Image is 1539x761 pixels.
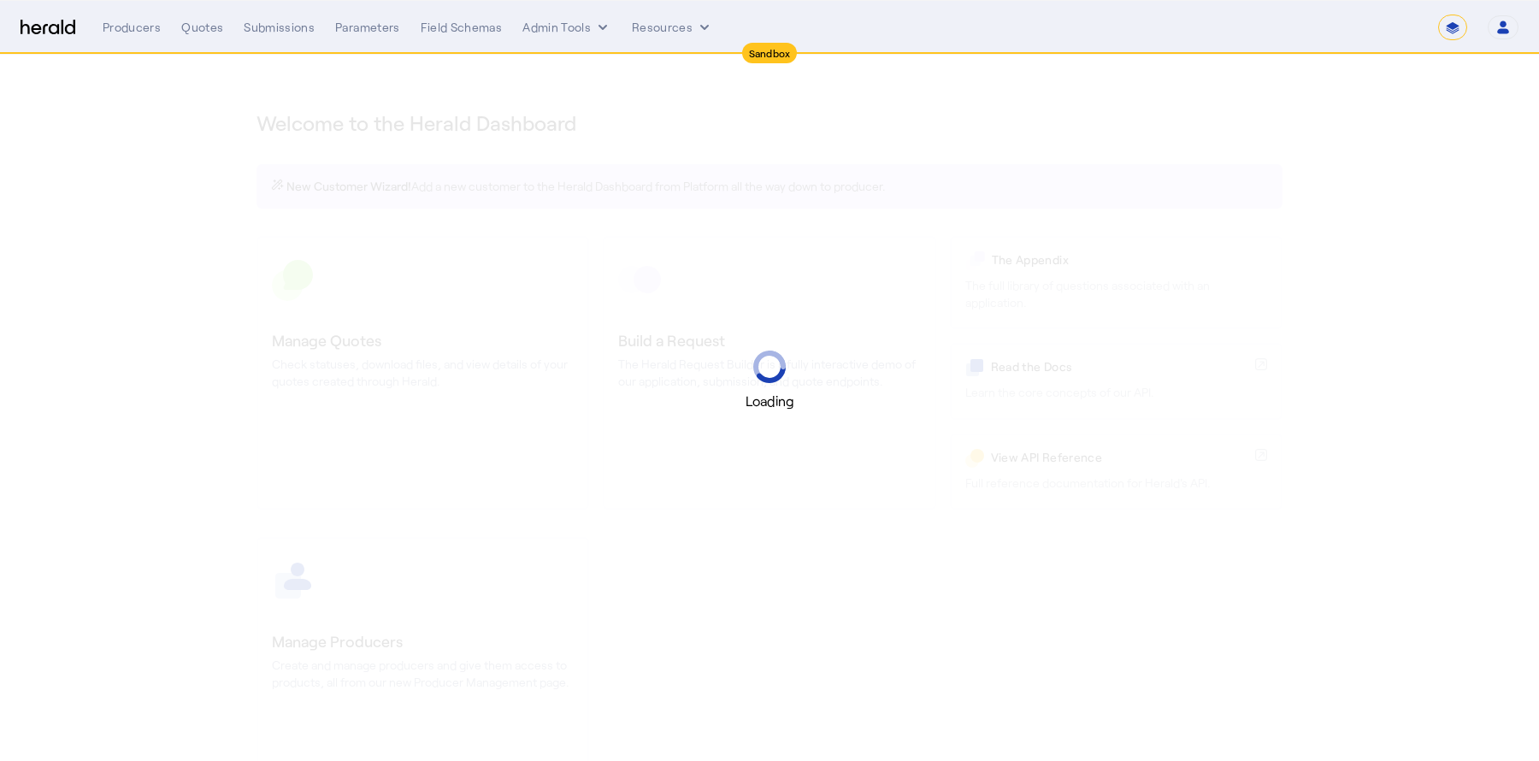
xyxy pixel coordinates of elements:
button: Resources dropdown menu [632,19,713,36]
div: Quotes [181,19,223,36]
img: Herald Logo [21,20,75,36]
div: Field Schemas [421,19,503,36]
div: Producers [103,19,161,36]
div: Submissions [244,19,315,36]
div: Sandbox [742,43,798,63]
div: Parameters [335,19,400,36]
button: internal dropdown menu [522,19,611,36]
